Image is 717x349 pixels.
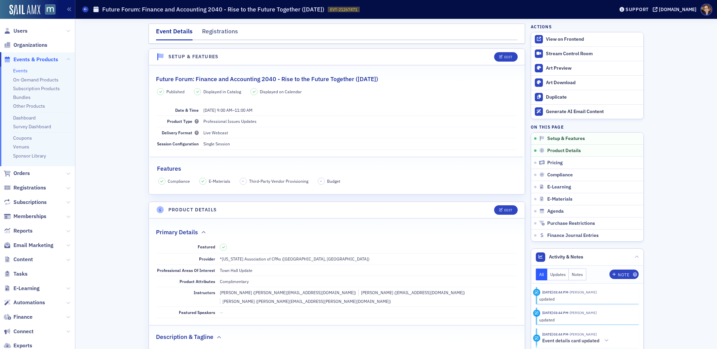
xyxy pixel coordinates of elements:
[4,199,47,206] a: Subscriptions
[546,36,640,42] div: View on Frontend
[4,227,33,235] a: Reports
[156,75,378,83] h2: Future Forum: Finance and Accounting 2040 - Rise to the Future Together ([DATE])
[330,7,357,12] span: EVT-21267471
[547,269,569,280] button: Updates
[203,118,256,124] span: Professional Issues Updates
[542,332,568,337] time: 9/22/2025 03:44 PM
[13,242,53,249] span: Email Marketing
[166,89,185,95] span: Published
[13,27,28,35] span: Users
[547,220,595,226] span: Purchase Restrictions
[4,184,46,191] a: Registrations
[701,4,712,15] span: Profile
[175,107,199,113] span: Date & Time
[220,298,391,304] div: [PERSON_NAME] ([PERSON_NAME][EMAIL_ADDRESS][PERSON_NAME][DOMAIN_NAME])
[220,278,249,284] div: Complimentary
[9,5,40,15] a: SailAMX
[547,184,571,190] span: E-Learning
[40,4,55,16] a: View Homepage
[4,56,58,63] a: Events & Products
[4,213,46,220] a: Memberships
[13,135,32,141] a: Coupons
[542,290,568,294] time: 9/22/2025 03:44 PM
[531,32,643,46] a: View on Frontend
[542,310,568,315] time: 9/22/2025 03:44 PM
[539,296,634,302] div: updated
[547,208,564,214] span: Agenda
[547,148,581,154] span: Product Details
[531,90,643,104] button: Duplicate
[653,7,699,12] button: [DOMAIN_NAME]
[547,233,599,239] span: Finance Journal Entries
[168,206,217,213] h4: Product Details
[13,184,46,191] span: Registrations
[249,178,308,184] span: Third-Party Vendor Provisioning
[568,290,597,294] span: Dee Sullivan
[504,55,513,59] div: Edit
[13,103,45,109] a: Other Products
[13,299,45,306] span: Automations
[209,178,230,184] span: E-Materials
[220,289,356,295] div: [PERSON_NAME] ([PERSON_NAME][EMAIL_ADDRESS][DOMAIN_NAME])
[539,317,634,323] div: updated
[13,153,46,159] a: Sponsor Library
[167,118,199,124] span: Product Type
[198,244,215,249] span: Featured
[45,4,55,15] img: SailAMX
[531,75,643,90] a: Art Download
[220,256,369,261] span: *[US_STATE] Association of CPAs ([GEOGRAPHIC_DATA], [GEOGRAPHIC_DATA])
[626,6,649,12] div: Support
[13,124,51,130] a: Survey Dashboard
[13,285,40,292] span: E-Learning
[531,61,643,75] a: Art Preview
[4,170,30,177] a: Orders
[156,27,193,40] div: Event Details
[13,270,28,278] span: Tasks
[203,107,216,113] span: [DATE]
[546,65,640,71] div: Art Preview
[494,52,517,62] button: Edit
[531,24,552,30] h4: Actions
[242,179,244,183] span: –
[220,310,223,315] span: —
[4,328,34,335] a: Connect
[533,335,540,342] div: Activity
[531,104,643,119] button: Generate AI Email Content
[533,289,540,296] div: Update
[157,268,215,273] span: Professional Areas Of Interest
[609,270,639,279] button: Note
[659,6,696,12] div: [DOMAIN_NAME]
[4,27,28,35] a: Users
[13,199,47,206] span: Subscriptions
[542,338,599,344] h5: Event details card updated
[494,205,517,215] button: Edit
[542,337,611,344] button: Event details card updated
[549,253,583,260] span: Activity & Notes
[4,242,53,249] a: Email Marketing
[199,256,215,261] span: Provider
[156,333,213,341] h2: Description & Tagline
[568,332,597,337] span: Dee Sullivan
[546,80,640,86] div: Art Download
[531,124,644,130] h4: On this page
[13,328,34,335] span: Connect
[547,172,573,178] span: Compliance
[260,89,302,95] span: Displayed on Calendar
[547,160,563,166] span: Pricing
[202,27,238,39] div: Registrations
[13,85,60,92] a: Subscription Products
[179,310,215,315] span: Featured Speakers
[13,115,36,121] a: Dashboard
[569,269,586,280] button: Notes
[536,269,547,280] button: All
[157,141,199,146] span: Session Configuration
[220,267,252,273] div: Town Hall Update
[547,136,585,142] span: Setup & Features
[4,299,45,306] a: Automations
[533,310,540,317] div: Update
[203,107,252,113] span: –
[4,256,33,263] a: Content
[13,213,46,220] span: Memberships
[531,47,643,61] a: Stream Control Room
[13,56,58,63] span: Events & Products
